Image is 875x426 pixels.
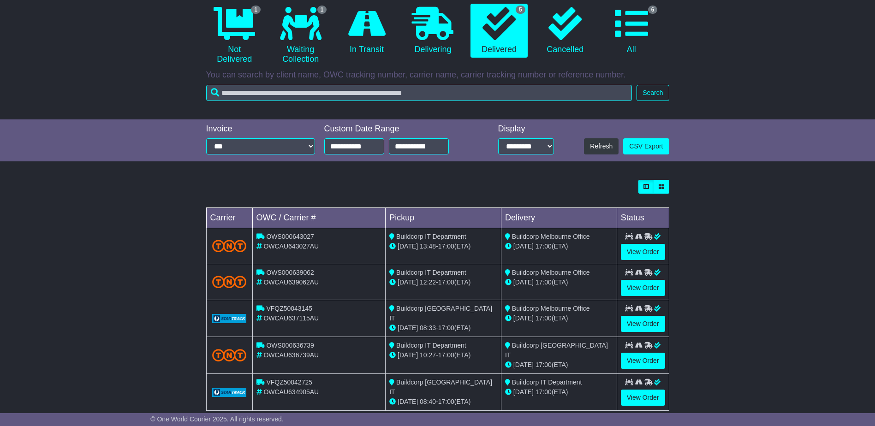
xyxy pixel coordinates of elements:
[617,208,669,228] td: Status
[266,342,314,349] span: OWS000636739
[621,280,665,296] a: View Order
[324,124,472,134] div: Custom Date Range
[389,242,497,251] div: - (ETA)
[252,208,386,228] td: OWC / Carrier #
[512,305,590,312] span: Buildcorp Melbourne Office
[212,314,247,323] img: GetCarrierServiceLogo
[206,70,669,80] p: You can search by client name, OWC tracking number, carrier name, carrier tracking number or refe...
[513,361,534,368] span: [DATE]
[338,4,395,58] a: In Transit
[505,242,613,251] div: (ETA)
[263,243,319,250] span: OWCAU643027AU
[398,278,418,286] span: [DATE]
[206,124,315,134] div: Invoice
[396,233,466,240] span: Buildcorp IT Department
[438,243,454,250] span: 17:00
[389,397,497,407] div: - (ETA)
[389,278,497,287] div: - (ETA)
[212,388,247,397] img: GetCarrierServiceLogo
[212,240,247,252] img: TNT_Domestic.png
[623,138,669,154] a: CSV Export
[536,278,552,286] span: 17:00
[266,269,314,276] span: OWS000639062
[206,208,252,228] td: Carrier
[505,314,613,323] div: (ETA)
[398,243,418,250] span: [DATE]
[513,388,534,396] span: [DATE]
[512,269,590,276] span: Buildcorp Melbourne Office
[263,314,319,322] span: OWCAU637115AU
[438,398,454,405] span: 17:00
[206,4,263,68] a: 1 Not Delivered
[513,278,534,286] span: [DATE]
[621,244,665,260] a: View Order
[420,278,436,286] span: 12:22
[516,6,525,14] span: 5
[536,361,552,368] span: 17:00
[470,4,527,58] a: 5 Delivered
[505,360,613,370] div: (ETA)
[513,314,534,322] span: [DATE]
[512,379,582,386] span: Buildcorp IT Department
[212,276,247,288] img: TNT_Domestic.png
[317,6,327,14] span: 1
[420,351,436,359] span: 10:27
[389,323,497,333] div: - (ETA)
[263,388,319,396] span: OWCAU634905AU
[501,208,617,228] td: Delivery
[150,415,284,423] span: © One World Courier 2025. All rights reserved.
[438,278,454,286] span: 17:00
[648,6,658,14] span: 6
[505,387,613,397] div: (ETA)
[405,4,461,58] a: Delivering
[266,379,312,386] span: VFQZ50042725
[389,305,492,322] span: Buildcorp [GEOGRAPHIC_DATA] IT
[621,390,665,406] a: View Order
[420,398,436,405] span: 08:40
[398,351,418,359] span: [DATE]
[263,278,319,286] span: OWCAU639062AU
[396,269,466,276] span: Buildcorp IT Department
[537,4,594,58] a: Cancelled
[420,243,436,250] span: 13:48
[498,124,554,134] div: Display
[386,208,501,228] td: Pickup
[513,243,534,250] span: [DATE]
[396,342,466,349] span: Buildcorp IT Department
[584,138,619,154] button: Refresh
[389,350,497,360] div: - (ETA)
[536,243,552,250] span: 17:00
[272,4,329,68] a: 1 Waiting Collection
[212,349,247,361] img: TNT_Domestic.png
[266,233,314,240] span: OWS000643027
[389,379,492,396] span: Buildcorp [GEOGRAPHIC_DATA] IT
[536,388,552,396] span: 17:00
[420,324,436,331] span: 08:33
[536,314,552,322] span: 17:00
[251,6,261,14] span: 1
[621,316,665,332] a: View Order
[505,278,613,287] div: (ETA)
[637,85,669,101] button: Search
[263,351,319,359] span: OWCAU636739AU
[438,351,454,359] span: 17:00
[398,324,418,331] span: [DATE]
[438,324,454,331] span: 17:00
[505,342,608,359] span: Buildcorp [GEOGRAPHIC_DATA] IT
[621,353,665,369] a: View Order
[398,398,418,405] span: [DATE]
[266,305,312,312] span: VFQZ50043145
[512,233,590,240] span: Buildcorp Melbourne Office
[603,4,660,58] a: 6 All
